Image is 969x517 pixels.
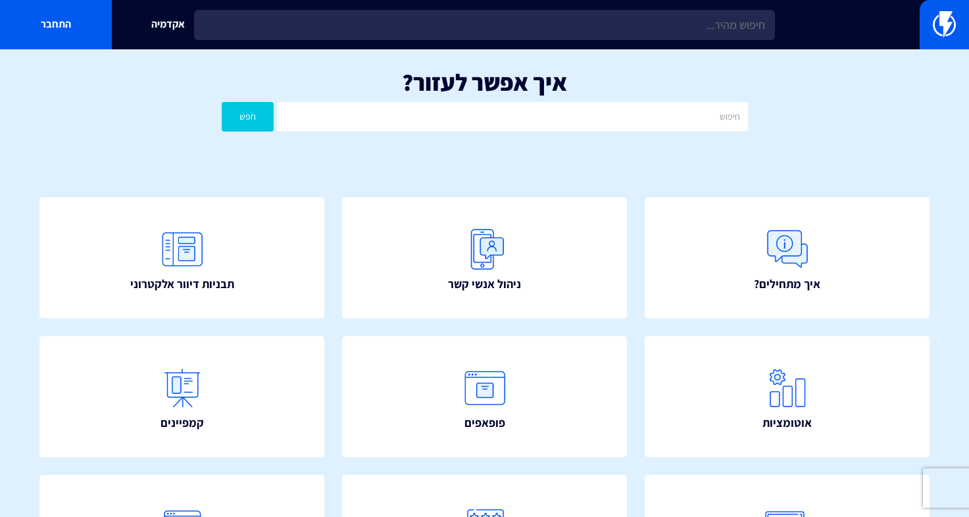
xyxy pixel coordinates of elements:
[762,414,812,431] span: אוטומציות
[20,69,949,95] h1: איך אפשר לעזור?
[464,414,505,431] span: פופאפים
[448,276,521,293] span: ניהול אנשי קשר
[39,197,324,318] a: תבניות דיוור אלקטרוני
[161,414,204,431] span: קמפיינים
[130,276,234,293] span: תבניות דיוור אלקטרוני
[342,197,627,318] a: ניהול אנשי קשר
[342,336,627,457] a: פופאפים
[277,102,747,132] input: חיפוש
[754,276,820,293] span: איך מתחילים?
[222,102,274,132] button: חפש
[645,197,930,318] a: איך מתחילים?
[645,336,930,457] a: אוטומציות
[39,336,324,457] a: קמפיינים
[194,10,776,40] input: חיפוש מהיר...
